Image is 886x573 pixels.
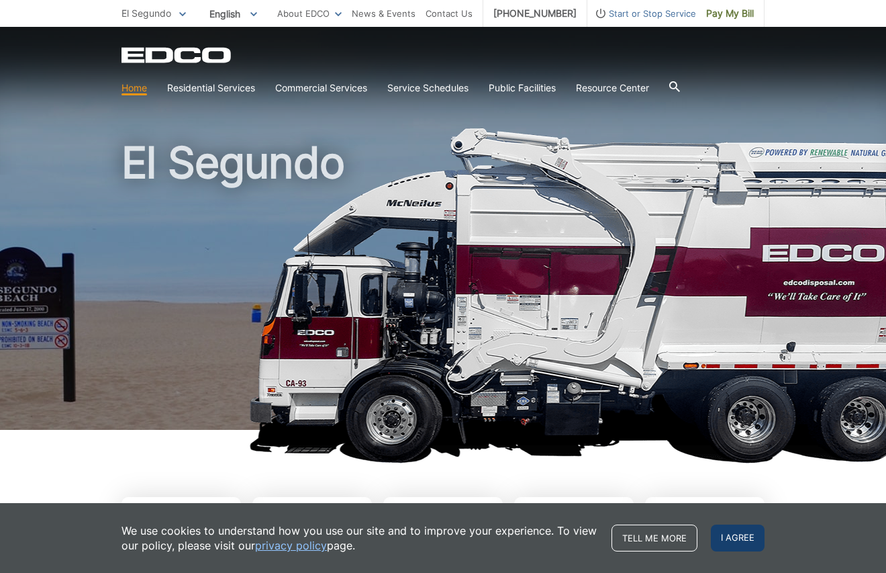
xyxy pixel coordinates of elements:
a: Commercial Services [275,81,367,95]
a: EDCD logo. Return to the homepage. [121,47,233,63]
a: Public Facilities [489,81,556,95]
a: News & Events [352,6,415,21]
a: About EDCO [277,6,342,21]
h1: El Segundo [121,141,765,436]
span: El Segundo [121,7,171,19]
p: We use cookies to understand how you use our site and to improve your experience. To view our pol... [121,523,598,553]
span: English [199,3,267,25]
a: Contact Us [426,6,473,21]
a: Tell me more [611,525,697,552]
span: I agree [711,525,765,552]
a: privacy policy [255,538,327,553]
a: Residential Services [167,81,255,95]
a: Home [121,81,147,95]
a: Service Schedules [387,81,469,95]
a: Resource Center [576,81,649,95]
span: Pay My Bill [706,6,754,21]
